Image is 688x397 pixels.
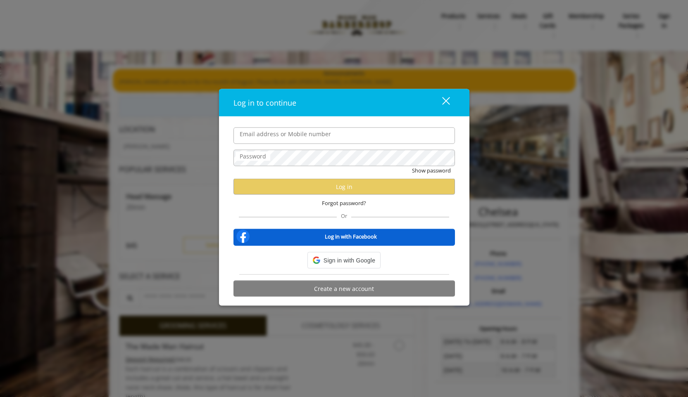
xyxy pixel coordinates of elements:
[233,179,455,195] button: Log in
[427,94,455,111] button: close dialog
[233,149,455,166] input: Password
[233,281,455,297] button: Create a new account
[233,127,455,144] input: Email address or Mobile number
[412,166,451,175] button: Show password
[235,228,251,245] img: facebook-logo
[324,256,375,265] span: Sign in with Google
[322,199,366,208] span: Forgot password?
[337,212,351,220] span: Or
[236,129,335,138] label: Email address or Mobile number
[233,97,296,107] span: Log in to continue
[236,151,270,161] label: Password
[433,97,449,109] div: close dialog
[307,252,381,269] div: Sign in with Google
[325,232,377,241] b: Log in with Facebook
